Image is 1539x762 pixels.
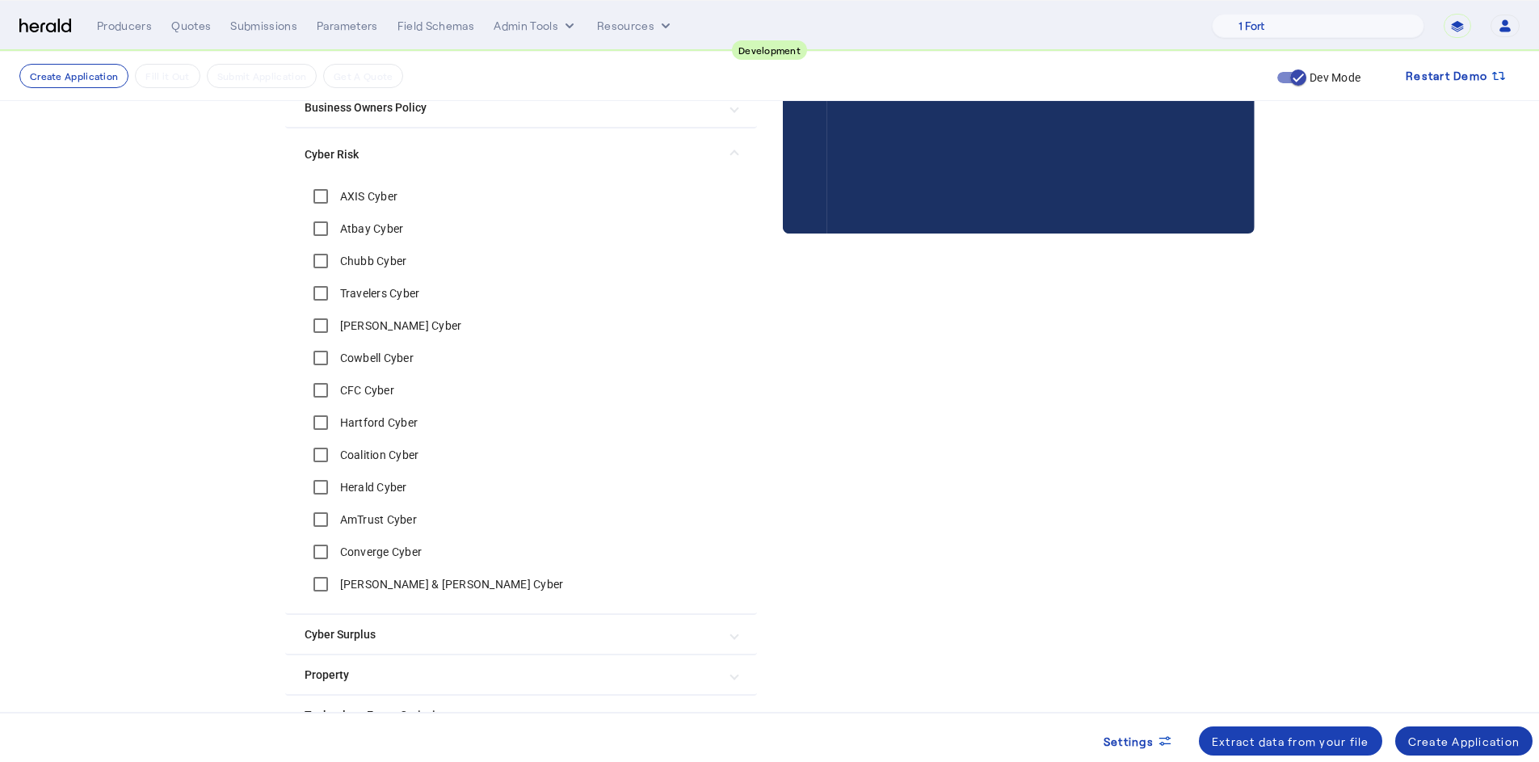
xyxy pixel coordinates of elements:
mat-panel-title: Cyber Surplus [305,626,718,643]
button: Extract data from your file [1199,726,1382,756]
button: Submit Application [207,64,317,88]
label: CFC Cyber [337,382,394,398]
label: Hartford Cyber [337,415,418,431]
mat-panel-title: Technology Errors Omissions [305,707,718,724]
div: Producers [97,18,152,34]
div: Quotes [171,18,211,34]
label: AXIS Cyber [337,188,398,204]
label: Coalition Cyber [337,447,419,463]
mat-panel-title: Business Owners Policy [305,99,718,116]
button: Settings [1091,726,1186,756]
span: Settings [1104,733,1154,750]
div: Cyber Risk [285,180,757,613]
label: [PERSON_NAME] Cyber [337,318,462,334]
button: internal dropdown menu [494,18,578,34]
span: Restart Demo [1406,66,1487,86]
button: Get A Quote [323,64,403,88]
label: Cowbell Cyber [337,350,414,366]
button: Create Application [1395,726,1533,756]
label: [PERSON_NAME] & [PERSON_NAME] Cyber [337,576,564,592]
label: Herald Cyber [337,479,407,495]
mat-expansion-panel-header: Cyber Risk [285,128,757,180]
button: Restart Demo [1393,61,1520,91]
div: Submissions [230,18,297,34]
img: Herald Logo [19,19,71,34]
label: Converge Cyber [337,544,423,560]
mat-panel-title: Property [305,667,718,684]
button: Fill it Out [135,64,200,88]
button: Resources dropdown menu [597,18,674,34]
div: Development [732,40,807,60]
div: Extract data from your file [1212,733,1369,750]
label: Travelers Cyber [337,285,420,301]
mat-expansion-panel-header: Cyber Surplus [285,615,757,654]
mat-expansion-panel-header: Technology Errors Omissions [285,696,757,735]
mat-expansion-panel-header: Property [285,655,757,694]
label: Chubb Cyber [337,253,407,269]
button: Create Application [19,64,128,88]
label: Atbay Cyber [337,221,404,237]
div: Create Application [1408,733,1520,750]
label: AmTrust Cyber [337,512,417,528]
div: Parameters [317,18,378,34]
mat-expansion-panel-header: Business Owners Policy [285,88,757,127]
label: Dev Mode [1306,69,1360,86]
div: Field Schemas [397,18,475,34]
mat-panel-title: Cyber Risk [305,146,718,163]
